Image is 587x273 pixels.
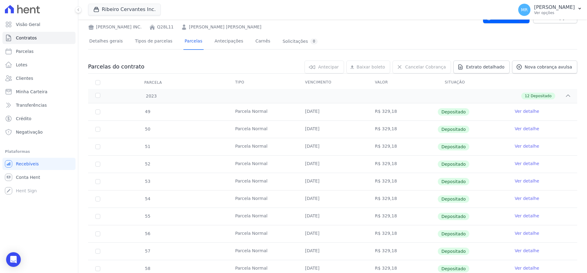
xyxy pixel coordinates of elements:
td: Parcela Normal [228,156,298,173]
input: Só é possível selecionar pagamentos em aberto [95,179,100,184]
a: Extrato detalhado [453,61,510,73]
span: Transferências [16,102,47,108]
a: Ver detalhe [515,143,539,149]
th: Tipo [228,76,298,89]
a: Ver detalhe [515,126,539,132]
span: MR [521,8,528,12]
a: Clientes [2,72,76,84]
a: Carnês [254,34,271,50]
span: Negativação [16,129,43,135]
td: [DATE] [298,173,368,190]
input: Só é possível selecionar pagamentos em aberto [95,162,100,167]
a: Recebíveis [2,158,76,170]
a: Visão Geral [2,18,76,31]
td: [DATE] [298,243,368,260]
input: Só é possível selecionar pagamentos em aberto [95,266,100,271]
a: Nova cobrança avulsa [512,61,577,73]
input: Só é possível selecionar pagamentos em aberto [95,197,100,201]
a: Ver detalhe [515,108,539,114]
p: [PERSON_NAME] [534,4,575,10]
input: Só é possível selecionar pagamentos em aberto [95,231,100,236]
td: R$ 329,18 [367,121,437,138]
td: [DATE] [298,138,368,155]
span: Depositado [438,195,470,203]
span: Extrato detalhado [466,64,504,70]
td: Parcela Normal [228,103,298,120]
a: Transferências [2,99,76,111]
a: Lotes [2,59,76,71]
span: Depositado [438,213,470,220]
input: Só é possível selecionar pagamentos em aberto [95,127,100,132]
p: Ver opções [534,10,575,15]
input: Só é possível selecionar pagamentos em aberto [95,144,100,149]
a: Parcelas [2,45,76,57]
a: Q28L11 [157,24,174,30]
td: R$ 329,18 [367,190,437,208]
td: [DATE] [298,225,368,242]
span: Clientes [16,75,33,81]
span: Recebíveis [16,161,39,167]
td: R$ 329,18 [367,243,437,260]
span: 53 [144,179,150,184]
span: 58 [144,266,150,271]
td: Parcela Normal [228,190,298,208]
a: Detalhes gerais [88,34,124,50]
a: Negativação [2,126,76,138]
span: Crédito [16,116,31,122]
a: Ver detalhe [515,160,539,167]
input: Só é possível selecionar pagamentos em aberto [95,249,100,254]
td: [DATE] [298,103,368,120]
a: Tipos de parcelas [134,34,174,50]
a: Minha Carteira [2,86,76,98]
div: 0 [310,39,318,44]
td: Parcela Normal [228,121,298,138]
a: Solicitações0 [281,34,319,50]
td: R$ 329,18 [367,173,437,190]
td: [DATE] [298,208,368,225]
td: [DATE] [298,190,368,208]
a: Antecipações [213,34,245,50]
a: Ver detalhe [515,195,539,201]
td: R$ 329,18 [367,103,437,120]
div: Open Intercom Messenger [6,252,21,267]
button: Ribeiro Cervantes Inc. [88,4,161,15]
a: Parcelas [183,34,204,50]
a: Contratos [2,32,76,44]
input: Só é possível selecionar pagamentos em aberto [95,214,100,219]
span: Depositado [438,230,470,238]
th: Vencimento [298,76,368,89]
span: 12 [525,93,530,99]
td: R$ 329,18 [367,225,437,242]
td: Parcela Normal [228,173,298,190]
span: Depositado [438,248,470,255]
span: Visão Geral [16,21,40,28]
div: [PERSON_NAME] INC. [88,24,142,30]
span: 55 [144,214,150,219]
a: Conta Hent [2,171,76,183]
td: Parcela Normal [228,225,298,242]
td: [DATE] [298,121,368,138]
span: Depositado [438,265,470,272]
h3: Parcelas do contrato [88,63,144,70]
span: Parcelas [16,48,34,54]
a: Ver detalhe [515,213,539,219]
th: Valor [367,76,437,89]
a: [PERSON_NAME] [PERSON_NAME] [189,24,261,30]
span: 50 [144,127,150,131]
div: Plataformas [5,148,73,155]
a: Crédito [2,113,76,125]
a: Ver detalhe [515,230,539,236]
span: Contratos [16,35,37,41]
button: MR [PERSON_NAME] Ver opções [513,1,587,18]
td: R$ 329,18 [367,156,437,173]
td: R$ 329,18 [367,208,437,225]
span: Conta Hent [16,174,40,180]
td: Parcela Normal [228,138,298,155]
span: 49 [144,109,150,114]
td: Parcela Normal [228,208,298,225]
span: 52 [144,161,150,166]
span: 51 [144,144,150,149]
a: Ver detalhe [515,265,539,271]
span: Lotes [16,62,28,68]
span: Depositado [438,143,470,150]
